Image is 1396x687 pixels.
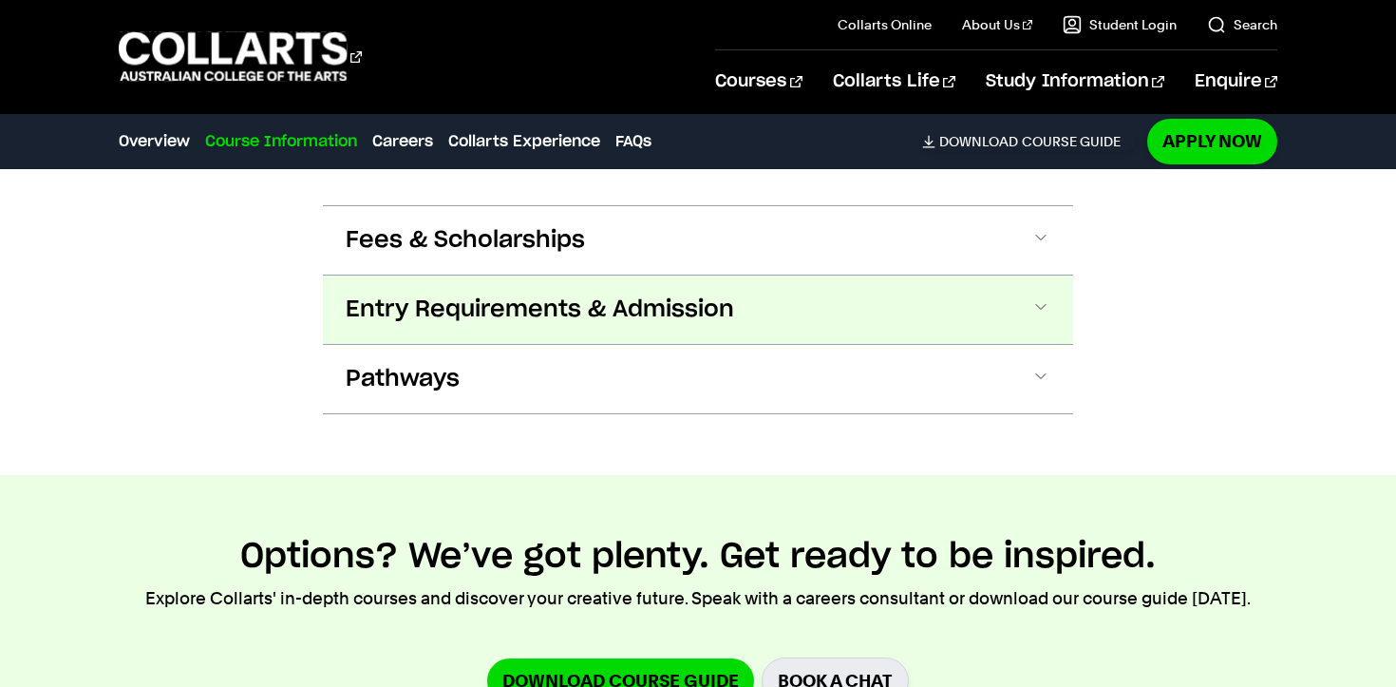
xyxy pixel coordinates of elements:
button: Entry Requirements & Admission [323,276,1073,344]
p: Explore Collarts' in-depth courses and discover your creative future. Speak with a careers consul... [145,585,1251,612]
a: Collarts Online [838,15,932,34]
a: Student Login [1063,15,1177,34]
span: Pathways [346,364,460,394]
a: Careers [372,130,433,153]
a: DownloadCourse Guide [922,133,1136,150]
div: Go to homepage [119,29,362,84]
button: Fees & Scholarships [323,206,1073,275]
a: FAQs [615,130,651,153]
a: Apply Now [1147,119,1277,163]
a: About Us [962,15,1032,34]
a: Search [1207,15,1277,34]
a: Enquire [1195,50,1277,113]
span: Fees & Scholarships [346,225,585,256]
button: Pathways [323,345,1073,413]
span: Entry Requirements & Admission [346,295,734,325]
h2: Options? We’ve got plenty. Get ready to be inspired. [240,536,1156,578]
a: Collarts Life [833,50,955,113]
a: Courses [715,50,802,113]
span: Download [939,133,1018,150]
a: Collarts Experience [448,130,600,153]
a: Study Information [986,50,1164,113]
a: Overview [119,130,190,153]
a: Course Information [205,130,357,153]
